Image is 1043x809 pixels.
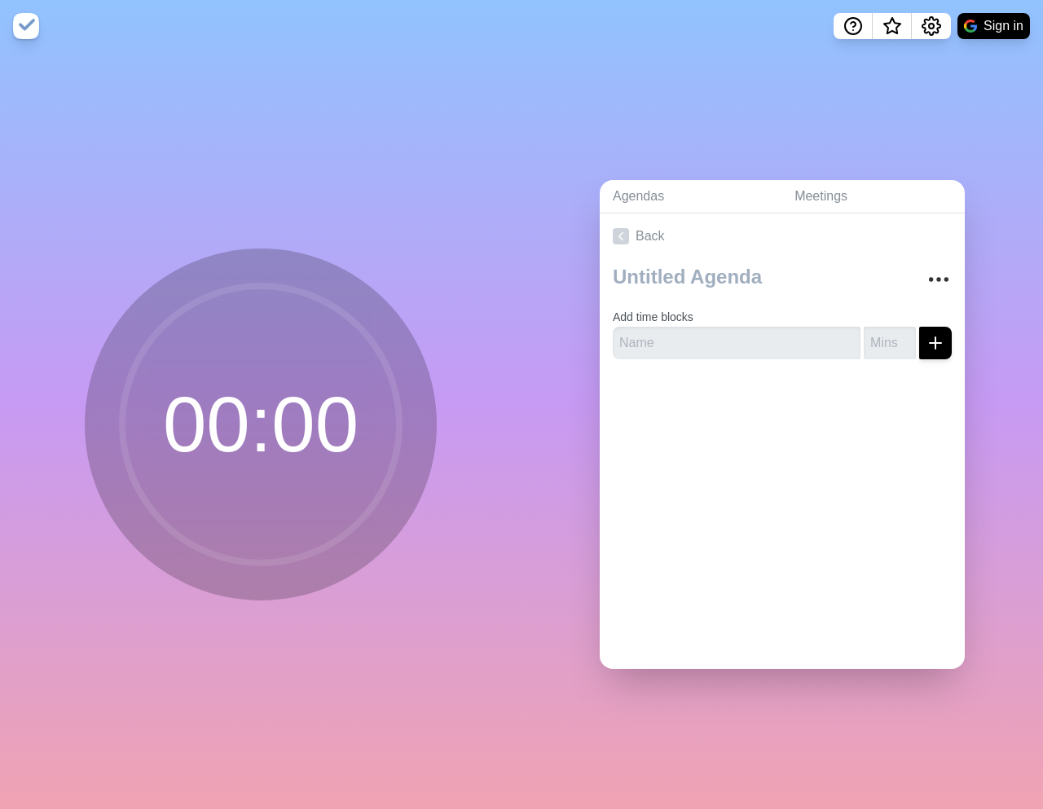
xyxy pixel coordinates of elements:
[964,20,977,33] img: google logo
[834,13,873,39] button: Help
[600,180,781,213] a: Agendas
[864,327,916,359] input: Mins
[600,213,965,259] a: Back
[13,13,39,39] img: timeblocks logo
[922,263,955,296] button: More
[613,310,693,323] label: Add time blocks
[873,13,912,39] button: What’s new
[781,180,965,213] a: Meetings
[957,13,1030,39] button: Sign in
[613,327,860,359] input: Name
[912,13,951,39] button: Settings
